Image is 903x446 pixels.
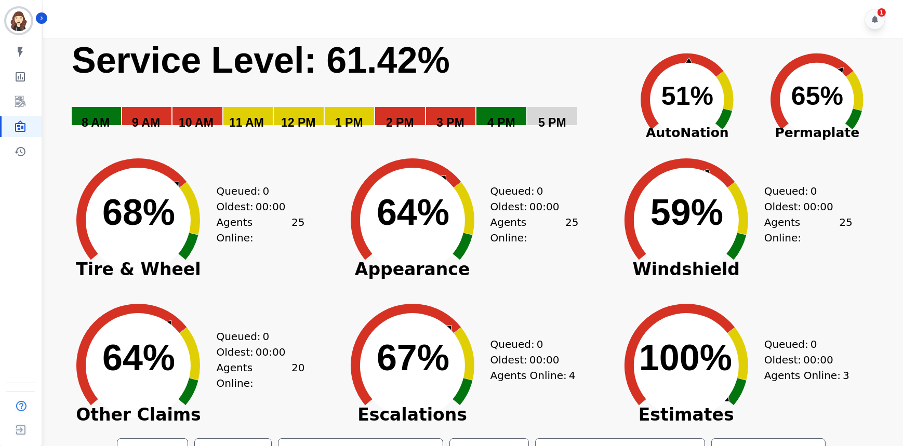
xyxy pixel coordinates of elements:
[764,336,842,352] div: Queued:
[608,410,764,420] span: Estimates
[529,199,560,214] span: 00:00
[529,352,560,368] span: 00:00
[60,264,216,275] span: Tire & Wheel
[256,344,286,360] span: 00:00
[764,368,853,383] div: Agents Online:
[803,352,833,368] span: 00:00
[764,183,842,199] div: Queued:
[487,116,515,129] text: 4 PM
[537,336,543,352] span: 0
[490,199,568,214] div: Oldest:
[216,329,294,344] div: Queued:
[6,8,31,33] img: Bordered avatar
[878,8,886,17] div: 1
[791,82,843,111] text: 65%
[650,192,723,233] text: 59%
[764,214,853,246] div: Agents Online:
[622,123,752,143] span: AutoNation
[216,344,294,360] div: Oldest:
[839,214,852,246] span: 25
[71,38,619,145] svg: Service Level: 0%
[72,40,450,80] text: Service Level: 61.42%
[639,337,732,378] text: 100%
[335,410,490,420] span: Escalations
[216,199,294,214] div: Oldest:
[102,192,175,233] text: 68%
[263,183,270,199] span: 0
[490,336,568,352] div: Queued:
[335,116,363,129] text: 1 PM
[538,116,566,129] text: 5 PM
[661,82,713,111] text: 51%
[803,199,833,214] span: 00:00
[764,199,842,214] div: Oldest:
[377,192,449,233] text: 64%
[179,116,214,129] text: 10 AM
[569,368,576,383] span: 4
[291,214,304,246] span: 25
[811,183,817,199] span: 0
[82,116,110,129] text: 8 AM
[132,116,160,129] text: 9 AM
[764,352,842,368] div: Oldest:
[386,116,414,129] text: 2 PM
[490,183,568,199] div: Queued:
[229,116,264,129] text: 11 AM
[281,116,315,129] text: 12 PM
[490,368,579,383] div: Agents Online:
[216,183,294,199] div: Queued:
[843,368,849,383] span: 3
[256,199,286,214] span: 00:00
[263,329,270,344] span: 0
[377,337,449,378] text: 67%
[335,264,490,275] span: Appearance
[216,360,304,391] div: Agents Online:
[102,337,175,378] text: 64%
[490,214,579,246] div: Agents Online:
[752,123,882,143] span: Permaplate
[291,360,304,391] span: 20
[608,264,764,275] span: Windshield
[811,336,817,352] span: 0
[490,352,568,368] div: Oldest:
[436,116,464,129] text: 3 PM
[537,183,543,199] span: 0
[60,410,216,420] span: Other Claims
[216,214,304,246] div: Agents Online:
[565,214,578,246] span: 25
